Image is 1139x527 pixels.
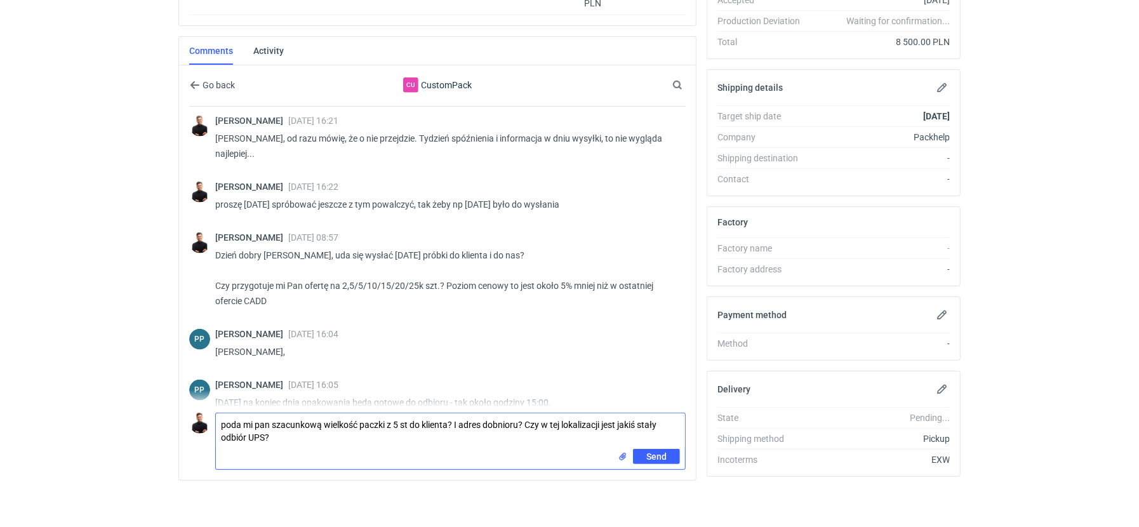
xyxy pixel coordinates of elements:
[288,380,338,390] span: [DATE] 16:05
[189,232,210,253] img: Tomasz Kubiak
[288,232,338,243] span: [DATE] 08:57
[403,77,418,93] div: CustomPack
[189,116,210,137] img: Tomasz Kubiak
[810,453,950,466] div: EXW
[215,329,288,339] span: [PERSON_NAME]
[810,337,950,350] div: -
[810,131,950,143] div: Packhelp
[923,111,950,121] strong: [DATE]
[717,173,810,185] div: Contact
[646,452,667,461] span: Send
[717,453,810,466] div: Incoterms
[935,382,950,397] button: Edit delivery details
[717,384,750,394] h2: Delivery
[717,432,810,445] div: Shipping method
[717,310,787,320] h2: Payment method
[717,263,810,276] div: Factory address
[717,110,810,123] div: Target ship date
[717,15,810,27] div: Production Deviation
[717,83,783,93] h2: Shipping details
[810,152,950,164] div: -
[910,413,950,423] em: Pending...
[810,36,950,48] div: 8 500.00 PLN
[717,242,810,255] div: Factory name
[253,37,284,65] a: Activity
[215,197,676,212] p: proszę [DATE] spróbować jeszcze z tym powalczyć, tak żeby np [DATE] było do wysłania
[810,432,950,445] div: Pickup
[288,116,338,126] span: [DATE] 16:21
[215,395,676,410] p: [DATE] na koniec dnia opakowania będą gotowe do odbioru - tak około godziny 15:00.
[189,380,210,401] div: Paweł Puch
[288,329,338,339] span: [DATE] 16:04
[288,182,338,192] span: [DATE] 16:22
[846,15,950,27] em: Waiting for confirmation...
[189,380,210,401] figcaption: PP
[189,182,210,203] img: Tomasz Kubiak
[215,182,288,192] span: [PERSON_NAME]
[215,131,676,161] p: [PERSON_NAME], od razu mówię, że o nie przejdzie. Tydzień spóźnienia i informacja w dniu wysyłki,...
[717,36,810,48] div: Total
[670,77,710,93] input: Search
[810,173,950,185] div: -
[717,411,810,424] div: State
[717,337,810,350] div: Method
[403,77,418,93] figcaption: Cu
[935,80,950,95] button: Edit shipping details
[810,242,950,255] div: -
[189,77,236,93] button: Go back
[717,131,810,143] div: Company
[215,344,676,359] p: [PERSON_NAME],
[333,77,542,93] div: CustomPack
[216,413,685,449] textarea: poda mi pan szacunkową wielkość paczki z 5 st do klienta? I adres dobnioru? Czy w tej lokalizacji...
[215,232,288,243] span: [PERSON_NAME]
[189,37,233,65] a: Comments
[810,263,950,276] div: -
[717,217,748,227] h2: Factory
[200,81,235,90] span: Go back
[717,152,810,164] div: Shipping destination
[633,449,680,464] button: Send
[189,329,210,350] figcaption: PP
[215,248,676,309] p: Dzień dobry [PERSON_NAME], uda się wysłać [DATE] próbki do klienta i do nas? Czy przygotuje mi Pa...
[935,307,950,323] button: Edit payment method
[215,380,288,390] span: [PERSON_NAME]
[215,116,288,126] span: [PERSON_NAME]
[189,413,210,434] img: Tomasz Kubiak
[189,329,210,350] div: Paweł Puch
